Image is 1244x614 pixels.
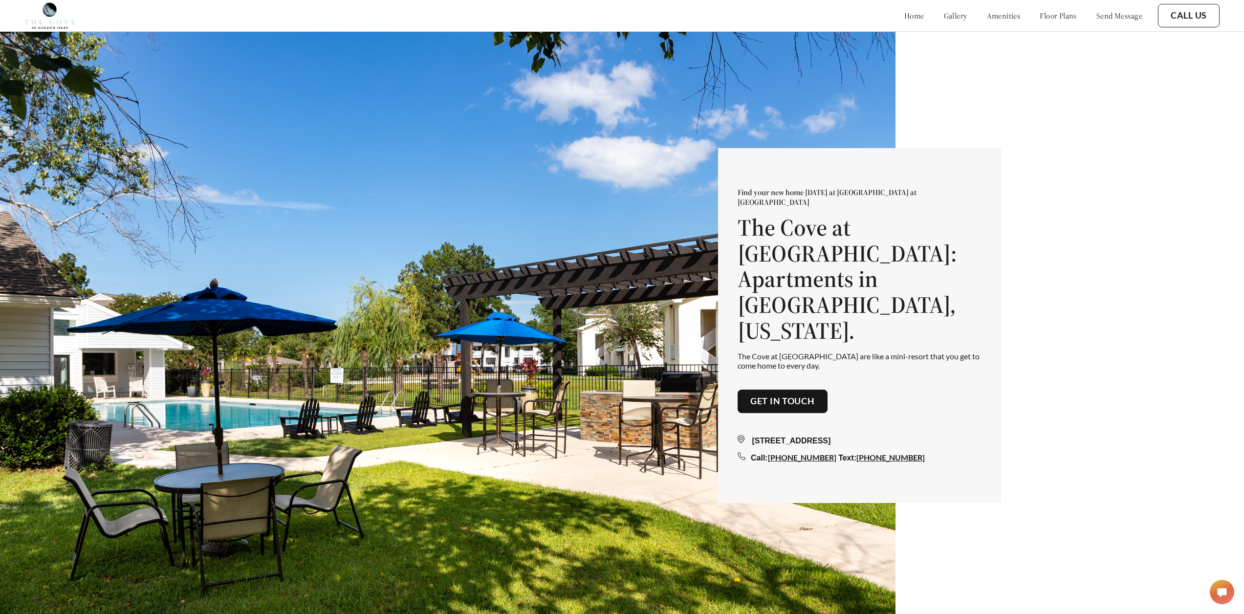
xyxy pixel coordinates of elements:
p: The Cove at [GEOGRAPHIC_DATA] are like a mini-resort that you get to come home to every day. [738,351,982,370]
button: Get in touch [738,390,828,413]
span: Text: [838,454,856,462]
a: gallery [944,11,967,21]
a: Call Us [1171,10,1207,21]
a: send message [1096,11,1142,21]
div: [STREET_ADDRESS] [738,435,982,447]
a: floor plans [1040,11,1077,21]
a: home [904,11,924,21]
img: cove_at_golden_isles_logo.png [24,2,75,29]
span: Call: [751,454,768,462]
a: amenities [987,11,1021,21]
button: Call Us [1158,4,1220,27]
a: [PHONE_NUMBER] [768,453,836,462]
a: Get in touch [750,396,815,407]
h1: The Cove at [GEOGRAPHIC_DATA]: Apartments in [GEOGRAPHIC_DATA], [US_STATE]. [738,215,982,344]
p: Find your new home [DATE] at [GEOGRAPHIC_DATA] at [GEOGRAPHIC_DATA] [738,187,982,207]
a: [PHONE_NUMBER] [856,453,925,462]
